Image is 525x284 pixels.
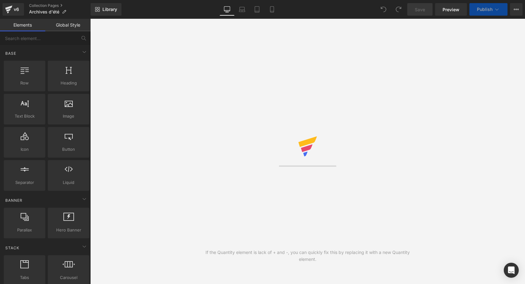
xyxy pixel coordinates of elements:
div: Open Intercom Messenger [504,263,519,278]
span: Library [102,7,117,12]
span: Heading [50,80,87,86]
span: Image [50,113,87,119]
a: New Library [91,3,121,16]
button: More [510,3,523,16]
span: Button [50,146,87,153]
span: Icon [6,146,43,153]
a: Desktop [220,3,235,16]
span: Archives d'été [29,9,59,14]
span: Row [6,80,43,86]
a: Mobile [265,3,280,16]
span: Banner [5,197,23,203]
span: Save [415,6,425,13]
a: Global Style [45,19,91,31]
a: Laptop [235,3,250,16]
a: v6 [2,3,24,16]
span: Stack [5,245,20,251]
a: Tablet [250,3,265,16]
span: Carousel [50,274,87,281]
button: Publish [469,3,508,16]
span: Text Block [6,113,43,119]
button: Redo [392,3,405,16]
span: Publish [477,7,493,12]
span: Preview [443,6,459,13]
span: Liquid [50,179,87,186]
span: Separator [6,179,43,186]
button: Undo [377,3,390,16]
div: If the Quantity element is lack of + and -, you can quickly fix this by replacing it with a new Q... [199,249,416,263]
span: Tabs [6,274,43,281]
a: Collection Pages [29,3,91,8]
div: v6 [12,5,20,13]
span: Base [5,50,17,56]
span: Parallax [6,227,43,233]
span: Hero Banner [50,227,87,233]
a: Preview [435,3,467,16]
